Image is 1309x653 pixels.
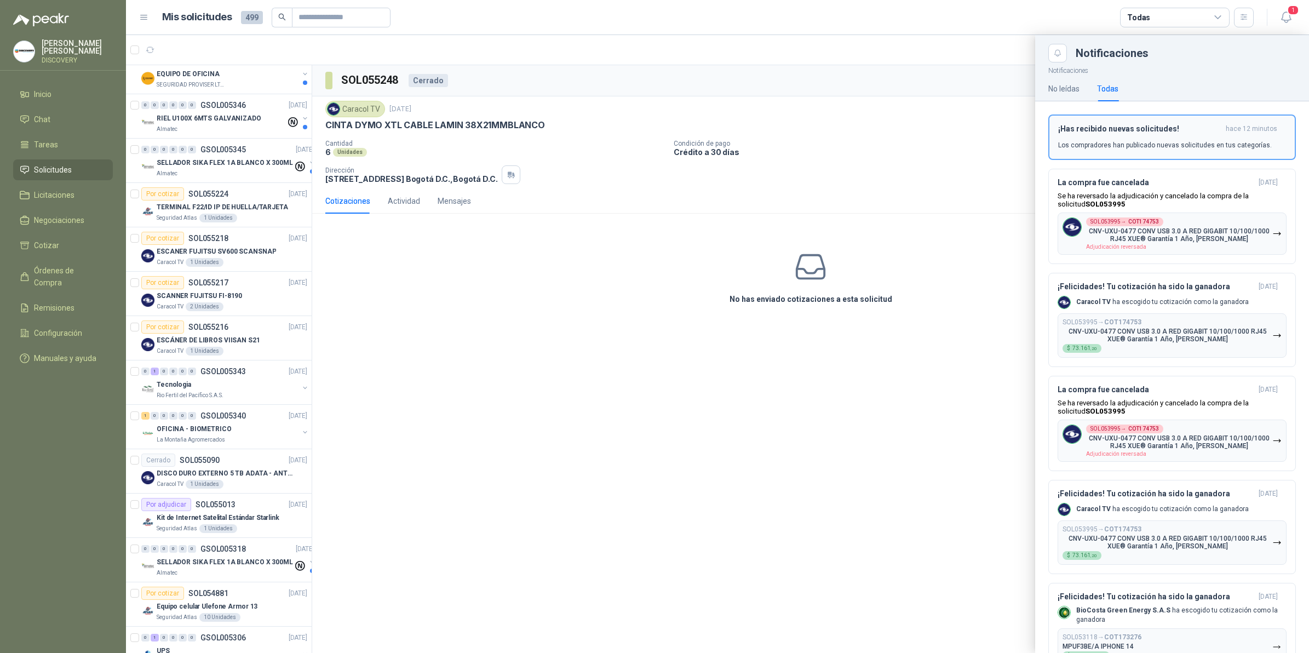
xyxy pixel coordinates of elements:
p: Se ha reversado la adjudicación y cancelado la compra de la solicitud [1058,399,1287,415]
p: DISCOVERY [42,57,113,64]
span: Negociaciones [34,214,84,226]
p: ha escogido tu cotización como la ganadora [1076,505,1249,514]
span: search [278,13,286,21]
b: Caracol TV [1076,505,1111,513]
a: Órdenes de Compra [13,260,113,293]
h3: ¡Has recibido nuevas solicitudes! [1058,124,1221,134]
b: COT174753 [1128,219,1159,225]
h3: ¡Felicidades! Tu cotización ha sido la ganadora [1058,489,1254,499]
div: SOL053995 → [1086,425,1163,433]
h3: La compra fue cancelada [1058,385,1254,394]
img: Logo peakr [13,13,69,26]
a: Inicio [13,84,113,105]
span: Manuales y ayuda [34,352,96,364]
span: Solicitudes [34,164,72,176]
h3: ¡Felicidades! Tu cotización ha sido la ganadora [1058,282,1254,291]
img: Company Logo [1058,606,1070,618]
button: Company LogoSOL053995→COT174753CNV-UXU-0477 CONV USB 3.0 A RED GIGABIT 10/100/1000 RJ45 XUE® Gara... [1058,213,1287,255]
div: Todas [1127,12,1150,24]
b: SOL053995 [1086,200,1126,208]
span: 73.161 [1072,553,1097,558]
a: Chat [13,109,113,130]
a: Negociaciones [13,210,113,231]
b: SOL053995 [1086,407,1126,415]
button: Company LogoSOL053995→COT174753CNV-UXU-0477 CONV USB 3.0 A RED GIGABIT 10/100/1000 RJ45 XUE® Gara... [1058,420,1287,462]
h3: La compra fue cancelada [1058,178,1254,187]
p: CNV-UXU-0477 CONV USB 3.0 A RED GIGABIT 10/100/1000 RJ45 XUE® Garantía 1 Año, [PERSON_NAME] [1063,535,1272,550]
span: 1 [1287,5,1299,15]
div: SOL053995 → [1086,217,1163,226]
p: ha escogido tu cotización como la ganadora [1076,606,1287,625]
div: Notificaciones [1076,48,1296,59]
p: SOL053995 → [1063,525,1141,534]
img: Company Logo [1063,218,1081,236]
b: COT173276 [1104,633,1141,641]
b: COT174753 [1128,426,1159,432]
img: Company Logo [1058,296,1070,308]
span: Remisiones [34,302,74,314]
div: $ [1063,344,1101,353]
button: SOL053995→COT174753CNV-UXU-0477 CONV USB 3.0 A RED GIGABIT 10/100/1000 RJ45 XUE® Garantía 1 Año, ... [1058,520,1287,565]
a: Cotizar [13,235,113,256]
h1: Mis solicitudes [162,9,232,25]
span: ,20 [1090,553,1097,558]
span: Chat [34,113,50,125]
button: ¡Felicidades! Tu cotización ha sido la ganadora[DATE] Company LogoCaracol TV ha escogido tu cotiz... [1048,273,1296,367]
p: Notificaciones [1035,62,1309,76]
div: $ [1063,551,1101,560]
button: ¡Felicidades! Tu cotización ha sido la ganadora[DATE] Company LogoCaracol TV ha escogido tu cotiz... [1048,480,1296,574]
span: Configuración [34,327,82,339]
span: Adjudicación reversada [1086,244,1146,250]
span: Cotizar [34,239,59,251]
span: [DATE] [1259,282,1278,291]
a: Remisiones [13,297,113,318]
span: Licitaciones [34,189,74,201]
button: SOL053995→COT174753CNV-UXU-0477 CONV USB 3.0 A RED GIGABIT 10/100/1000 RJ45 XUE® Garantía 1 Año, ... [1058,313,1287,358]
p: SOL053118 → [1063,633,1141,641]
a: Tareas [13,134,113,155]
span: Órdenes de Compra [34,265,102,289]
a: Manuales y ayuda [13,348,113,369]
div: No leídas [1048,83,1080,95]
button: ¡Has recibido nuevas solicitudes!hace 12 minutos Los compradores han publicado nuevas solicitudes... [1048,114,1296,160]
p: CNV-UXU-0477 CONV USB 3.0 A RED GIGABIT 10/100/1000 RJ45 XUE® Garantía 1 Año, [PERSON_NAME] [1086,227,1272,243]
a: Configuración [13,323,113,343]
button: La compra fue cancelada[DATE] Se ha reversado la adjudicación y cancelado la compra de la solicit... [1048,169,1296,264]
img: Company Logo [1058,503,1070,515]
p: CNV-UXU-0477 CONV USB 3.0 A RED GIGABIT 10/100/1000 RJ45 XUE® Garantía 1 Año, [PERSON_NAME] [1063,328,1272,343]
span: ,20 [1090,346,1097,351]
img: Company Logo [14,41,35,62]
button: La compra fue cancelada[DATE] Se ha reversado la adjudicación y cancelado la compra de la solicit... [1048,376,1296,471]
span: [DATE] [1259,385,1278,394]
a: Solicitudes [13,159,113,180]
span: 499 [241,11,263,24]
a: Licitaciones [13,185,113,205]
p: Se ha reversado la adjudicación y cancelado la compra de la solicitud [1058,192,1287,208]
span: Inicio [34,88,51,100]
b: BioCosta Green Energy S.A.S [1076,606,1170,614]
span: [DATE] [1259,178,1278,187]
p: CNV-UXU-0477 CONV USB 3.0 A RED GIGABIT 10/100/1000 RJ45 XUE® Garantía 1 Año, [PERSON_NAME] [1086,434,1272,450]
h3: ¡Felicidades! Tu cotización ha sido la ganadora [1058,592,1254,602]
b: COT174753 [1104,318,1141,326]
p: MPUF3BE/A IPHONE 14 [1063,643,1134,650]
button: Close [1048,44,1067,62]
p: [PERSON_NAME] [PERSON_NAME] [42,39,113,55]
p: Los compradores han publicado nuevas solicitudes en tus categorías. [1058,140,1272,150]
p: ha escogido tu cotización como la ganadora [1076,297,1249,307]
span: 73.161 [1072,346,1097,351]
span: Tareas [34,139,58,151]
span: hace 12 minutos [1226,124,1277,134]
button: 1 [1276,8,1296,27]
b: Caracol TV [1076,298,1111,306]
span: Adjudicación reversada [1086,451,1146,457]
div: Todas [1097,83,1118,95]
img: Company Logo [1063,425,1081,443]
p: SOL053995 → [1063,318,1141,326]
span: [DATE] [1259,592,1278,602]
span: [DATE] [1259,489,1278,499]
b: COT174753 [1104,525,1141,533]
